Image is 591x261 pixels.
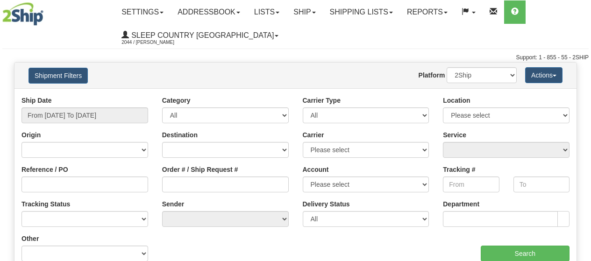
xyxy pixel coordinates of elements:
[303,96,341,105] label: Carrier Type
[286,0,322,24] a: Ship
[121,38,192,47] span: 2044 / [PERSON_NAME]
[21,234,39,243] label: Other
[303,199,350,209] label: Delivery Status
[419,71,445,80] label: Platform
[114,24,285,47] a: Sleep Country [GEOGRAPHIC_DATA] 2044 / [PERSON_NAME]
[2,2,43,26] img: logo2044.jpg
[513,176,570,192] input: To
[443,176,499,192] input: From
[114,0,171,24] a: Settings
[21,96,52,105] label: Ship Date
[129,31,274,39] span: Sleep Country [GEOGRAPHIC_DATA]
[303,165,329,174] label: Account
[162,130,198,140] label: Destination
[570,83,590,178] iframe: chat widget
[21,165,68,174] label: Reference / PO
[162,199,184,209] label: Sender
[21,130,41,140] label: Origin
[443,165,475,174] label: Tracking #
[525,67,563,83] button: Actions
[171,0,247,24] a: Addressbook
[162,165,238,174] label: Order # / Ship Request #
[28,68,88,84] button: Shipment Filters
[247,0,286,24] a: Lists
[303,130,324,140] label: Carrier
[162,96,191,105] label: Category
[21,199,70,209] label: Tracking Status
[323,0,400,24] a: Shipping lists
[443,130,466,140] label: Service
[400,0,455,24] a: Reports
[443,96,470,105] label: Location
[443,199,479,209] label: Department
[2,54,589,62] div: Support: 1 - 855 - 55 - 2SHIP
